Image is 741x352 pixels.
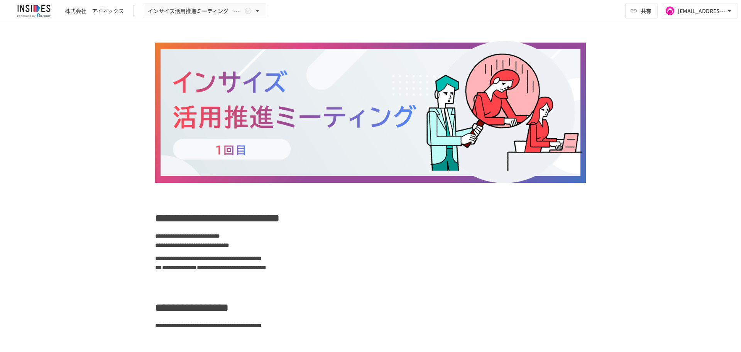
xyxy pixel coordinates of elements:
[148,6,243,16] span: インサイズ活用推進ミーティング ～1回目～
[641,7,651,15] span: 共有
[65,7,124,15] div: 株式会社 アイネックス
[143,3,266,19] button: インサイズ活用推進ミーティング ～1回目～
[9,5,59,17] img: JmGSPSkPjKwBq77AtHmwC7bJguQHJlCRQfAXtnx4WuV
[155,41,586,183] img: 2iIRApyzCyCQB8KG8AhZ9fFgj7M2SP4SxTElNRYVcym
[625,3,658,19] button: 共有
[661,3,738,19] button: [EMAIL_ADDRESS][DOMAIN_NAME]
[678,6,726,16] div: [EMAIL_ADDRESS][DOMAIN_NAME]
